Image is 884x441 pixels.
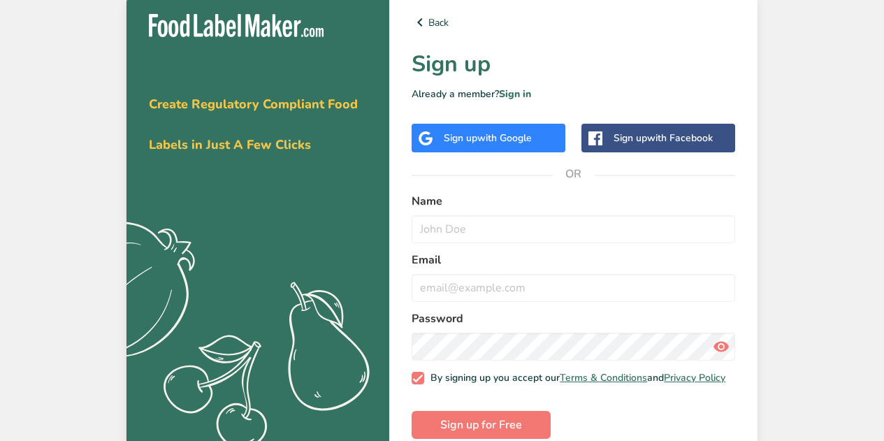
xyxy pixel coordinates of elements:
a: Privacy Policy [664,371,725,384]
a: Terms & Conditions [560,371,647,384]
span: with Google [477,131,532,145]
span: Create Regulatory Compliant Food Labels in Just A Few Clicks [149,96,358,153]
span: Sign up for Free [440,417,522,433]
p: Already a member? [412,87,735,101]
span: with Facebook [647,131,713,145]
h1: Sign up [412,48,735,81]
img: Food Label Maker [149,14,324,37]
a: Back [412,14,735,31]
input: John Doe [412,215,735,243]
button: Sign up for Free [412,411,551,439]
span: OR [553,153,595,195]
label: Password [412,310,735,327]
div: Sign up [444,131,532,145]
input: email@example.com [412,274,735,302]
label: Name [412,193,735,210]
label: Email [412,252,735,268]
div: Sign up [614,131,713,145]
span: By signing up you accept our and [424,372,726,384]
a: Sign in [499,87,531,101]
